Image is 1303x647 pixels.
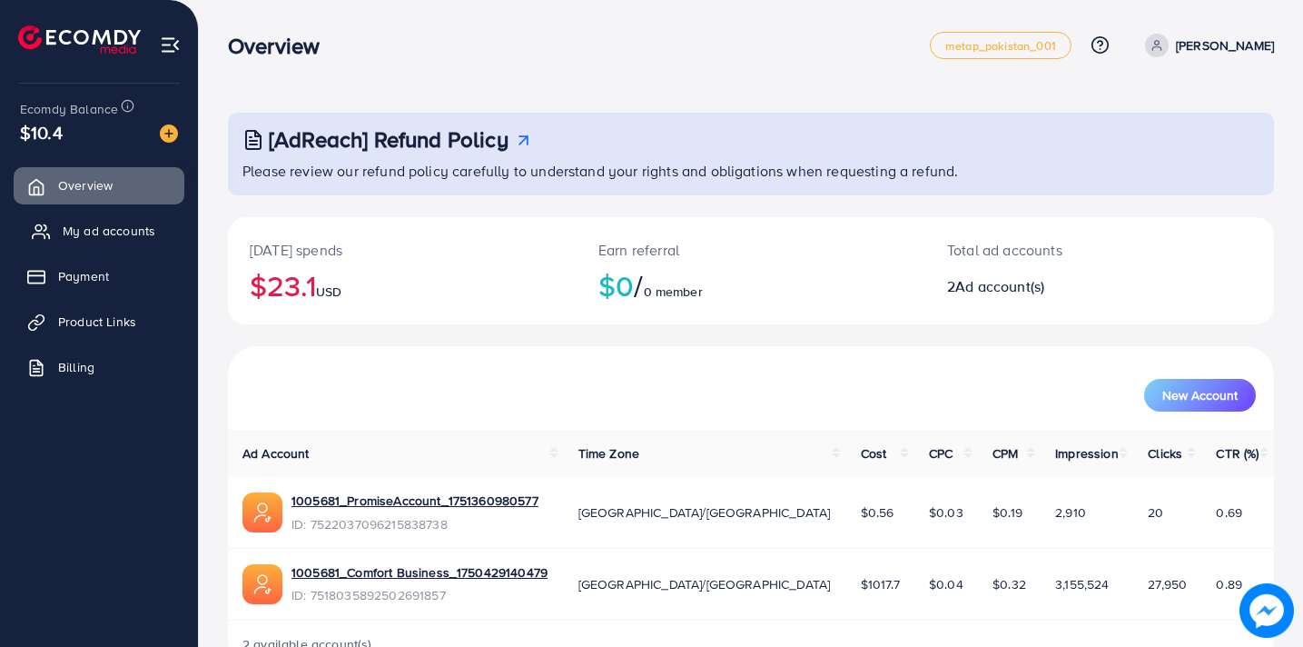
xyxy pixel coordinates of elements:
[930,32,1071,59] a: metap_pakistan_001
[861,444,887,463] span: Cost
[947,239,1165,261] p: Total ad accounts
[14,304,184,340] a: Product Links
[929,503,963,522] span: $0.03
[250,239,555,261] p: [DATE] spends
[929,575,963,593] span: $0.04
[269,126,508,153] h3: [AdReach] Refund Policy
[1216,503,1242,522] span: 0.69
[1138,34,1274,57] a: [PERSON_NAME]
[1216,575,1242,593] span: 0.89
[58,313,136,331] span: Product Links
[250,268,555,303] h2: $23.1
[578,503,831,522] span: [GEOGRAPHIC_DATA]/[GEOGRAPHIC_DATA]
[160,35,181,55] img: menu
[228,33,334,59] h3: Overview
[578,575,831,593] span: [GEOGRAPHIC_DATA]/[GEOGRAPHIC_DATA]
[316,283,341,301] span: USD
[1148,503,1163,522] span: 20
[578,444,639,463] span: Time Zone
[20,119,63,145] span: $10.4
[644,283,703,301] span: 0 member
[58,267,109,285] span: Payment
[291,586,548,604] span: ID: 7518035892502691857
[18,25,141,54] img: logo
[861,575,900,593] span: $1017.7
[1162,389,1238,402] span: New Account
[14,167,184,204] a: Overview
[242,564,282,604] img: ic-ads-acc.e4c84228.svg
[992,444,1018,463] span: CPM
[598,239,903,261] p: Earn referral
[1148,444,1182,463] span: Clicks
[955,276,1044,296] span: Ad account(s)
[291,492,538,510] a: 1005681_PromiseAccount_1751360980577
[242,160,1263,182] p: Please review our refund policy carefully to understand your rights and obligations when requesti...
[1216,444,1259,463] span: CTR (%)
[160,124,178,143] img: image
[1055,503,1086,522] span: 2,910
[634,264,643,306] span: /
[598,268,903,303] h2: $0
[242,444,310,463] span: Ad Account
[1148,575,1187,593] span: 27,950
[242,493,282,533] img: ic-ads-acc.e4c84228.svg
[947,278,1165,295] h2: 2
[14,213,184,249] a: My ad accounts
[929,444,953,463] span: CPC
[1055,444,1119,463] span: Impression
[861,503,894,522] span: $0.56
[1144,379,1256,412] button: New Account
[14,349,184,385] a: Billing
[58,358,94,376] span: Billing
[58,176,113,194] span: Overview
[992,503,1022,522] span: $0.19
[992,575,1026,593] span: $0.32
[291,515,538,533] span: ID: 7522037096215838738
[291,563,548,582] a: 1005681_Comfort Business_1750429140479
[1239,583,1294,638] img: image
[14,258,184,294] a: Payment
[945,40,1056,52] span: metap_pakistan_001
[1176,35,1274,56] p: [PERSON_NAME]
[20,100,118,118] span: Ecomdy Balance
[1055,575,1109,593] span: 3,155,524
[63,222,155,240] span: My ad accounts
